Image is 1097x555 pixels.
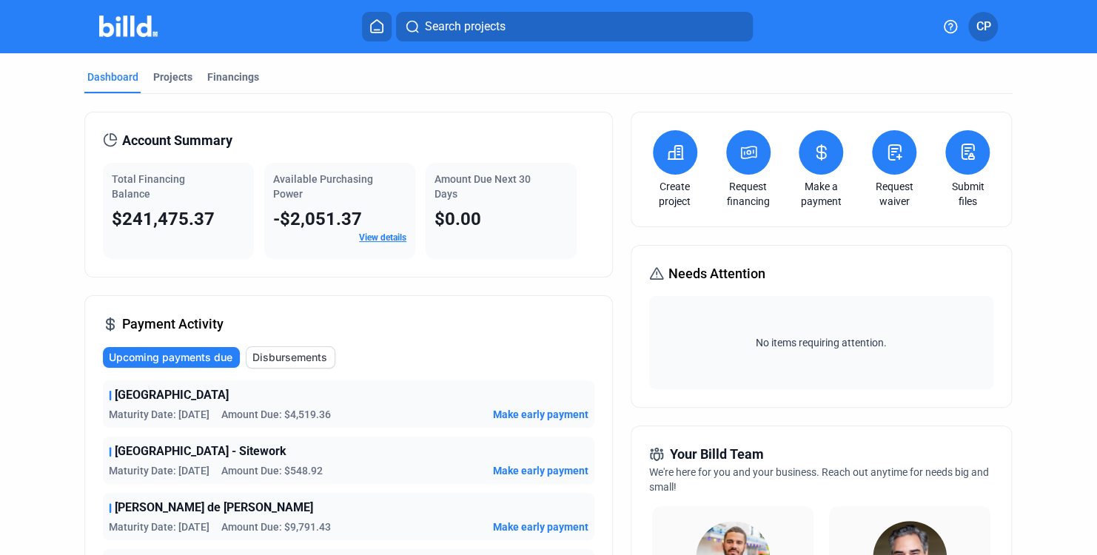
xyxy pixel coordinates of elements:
[115,386,229,404] span: [GEOGRAPHIC_DATA]
[655,335,988,350] span: No items requiring attention.
[153,70,192,84] div: Projects
[976,18,990,36] span: CP
[246,346,335,369] button: Disbursements
[221,463,323,478] span: Amount Due: $548.92
[649,179,701,209] a: Create project
[109,463,209,478] span: Maturity Date: [DATE]
[435,173,531,200] span: Amount Due Next 30 Days
[424,18,505,36] span: Search projects
[207,70,259,84] div: Financings
[112,209,215,229] span: $241,475.37
[649,466,989,493] span: We're here for you and your business. Reach out anytime for needs big and small!
[221,519,331,534] span: Amount Due: $9,791.43
[122,314,224,334] span: Payment Activity
[942,179,993,209] a: Submit files
[722,179,774,209] a: Request financing
[112,173,185,200] span: Total Financing Balance
[668,263,765,284] span: Needs Attention
[795,179,847,209] a: Make a payment
[109,350,232,365] span: Upcoming payments due
[868,179,920,209] a: Request waiver
[670,444,764,465] span: Your Billd Team
[396,12,753,41] button: Search projects
[359,232,406,243] a: View details
[252,350,327,365] span: Disbursements
[221,407,331,422] span: Amount Due: $4,519.36
[493,519,588,534] button: Make early payment
[273,209,362,229] span: -$2,051.37
[103,347,240,368] button: Upcoming payments due
[109,407,209,422] span: Maturity Date: [DATE]
[273,173,373,200] span: Available Purchasing Power
[968,12,998,41] button: CP
[435,209,481,229] span: $0.00
[493,463,588,478] button: Make early payment
[122,130,232,151] span: Account Summary
[115,443,286,460] span: [GEOGRAPHIC_DATA] - Sitework
[99,16,158,37] img: Billd Company Logo
[109,519,209,534] span: Maturity Date: [DATE]
[87,70,138,84] div: Dashboard
[493,407,588,422] button: Make early payment
[115,499,313,517] span: [PERSON_NAME] de [PERSON_NAME]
